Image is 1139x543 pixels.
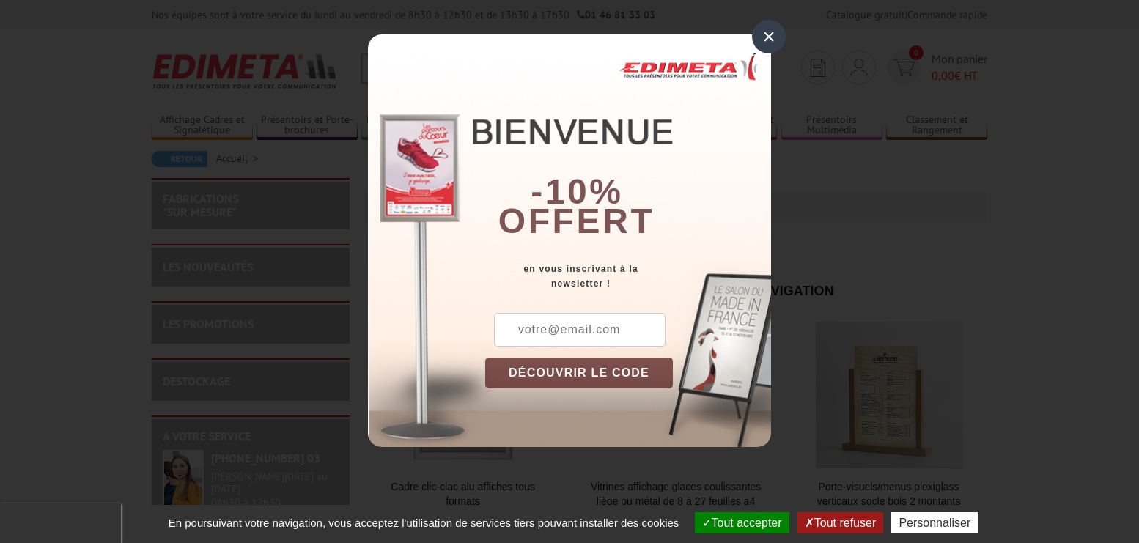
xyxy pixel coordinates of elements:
font: offert [498,202,655,240]
div: en vous inscrivant à la newsletter ! [485,262,771,291]
span: En poursuivant votre navigation, vous acceptez l'utilisation de services tiers pouvant installer ... [161,517,687,529]
b: -10% [531,172,623,211]
button: Tout accepter [695,512,789,533]
input: votre@email.com [494,313,666,347]
button: Personnaliser (fenêtre modale) [891,512,978,533]
button: DÉCOUVRIR LE CODE [485,358,673,388]
button: Tout refuser [797,512,883,533]
div: × [752,20,786,53]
